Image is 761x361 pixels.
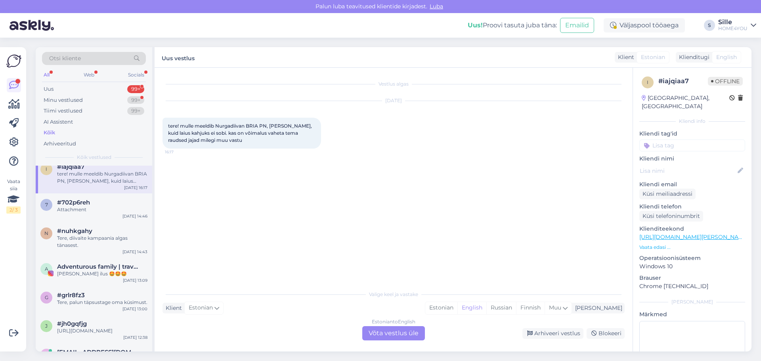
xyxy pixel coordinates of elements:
button: Emailid [560,18,594,33]
div: [PERSON_NAME] [639,298,745,306]
div: HOME4YOU [718,25,748,32]
span: adversion.ou@gmail.com [57,349,140,356]
span: j [45,323,48,329]
label: Uus vestlus [162,52,195,63]
span: Estonian [641,53,665,61]
div: Uus [44,85,54,93]
span: i [647,79,648,85]
div: All [42,70,51,80]
div: Tiimi vestlused [44,107,82,115]
div: Küsi meiliaadressi [639,189,696,199]
div: Estonian to English [372,318,415,325]
div: Võta vestlus üle [362,326,425,340]
div: English [457,302,486,314]
span: #nuhkgahy [57,227,92,235]
span: g [45,294,48,300]
div: Socials [126,70,146,80]
span: Estonian [189,304,213,312]
div: Proovi tasuta juba täna: [468,21,557,30]
div: [GEOGRAPHIC_DATA], [GEOGRAPHIC_DATA] [642,94,729,111]
span: Luba [427,3,446,10]
span: Offline [708,77,743,86]
div: Klienditugi [676,53,709,61]
div: [DATE] 13:09 [123,277,147,283]
input: Lisa tag [639,139,745,151]
div: [PERSON_NAME] [572,304,622,312]
div: Sille [718,19,748,25]
div: Väljaspool tööaega [604,18,685,32]
div: Blokeeri [587,328,625,339]
span: #grlr8fz3 [57,292,85,299]
a: [URL][DOMAIN_NAME][PERSON_NAME] [639,233,749,241]
div: [URL][DOMAIN_NAME] [57,327,147,334]
span: i [46,166,47,172]
div: [DATE] 14:43 [122,249,147,255]
div: AI Assistent [44,118,73,126]
div: [DATE] 12:38 [123,334,147,340]
div: Vaata siia [6,178,21,214]
div: Vestlus algas [163,80,625,88]
div: 99+ [127,96,144,104]
span: 7 [45,202,48,208]
div: [DATE] 14:46 [122,213,147,219]
span: #jh0gqfjg [57,320,87,327]
div: Klient [163,304,182,312]
p: Operatsioonisüsteem [639,254,745,262]
input: Lisa nimi [640,166,736,175]
div: tere! mulle meeldib Nurgadiivan BRIA PN, [PERSON_NAME], kuid laius kahjuks ei sobi. kas on võimal... [57,170,147,185]
span: #iajqiaa7 [57,163,84,170]
img: Askly Logo [6,53,21,69]
p: Märkmed [639,310,745,319]
div: Küsi telefoninumbrit [639,211,703,222]
div: Web [82,70,96,80]
p: Kliendi nimi [639,155,745,163]
p: Kliendi telefon [639,202,745,211]
div: 2 / 3 [6,206,21,214]
span: Muu [549,304,561,311]
span: #702p6reh [57,199,90,206]
p: Kliendi email [639,180,745,189]
div: [DATE] 13:00 [122,306,147,312]
p: Windows 10 [639,262,745,271]
div: S [704,20,715,31]
div: Tere, diivaite kampaania algas tänasest. [57,235,147,249]
div: Arhiveeri vestlus [522,328,583,339]
div: Valige keel ja vastake [163,291,625,298]
p: Chrome [TECHNICAL_ID] [639,282,745,290]
span: A [45,266,48,272]
div: Tere, palun täpsustage oma küsimust. [57,299,147,306]
div: [PERSON_NAME] ilus 🤩🤩🤩 [57,270,147,277]
div: Kõik [44,129,55,137]
div: [DATE] 16:17 [124,185,147,191]
div: Estonian [425,302,457,314]
b: Uus! [468,21,483,29]
div: Klient [615,53,634,61]
span: tere! mulle meeldib Nurgadiivan BRIA PN, [PERSON_NAME], kuid laius kahjuks ei sobi. kas on võimal... [168,123,313,143]
span: English [716,53,737,61]
div: Attachment [57,206,147,213]
div: Kliendi info [639,118,745,125]
div: [DATE] [163,97,625,104]
div: Russian [486,302,516,314]
span: n [44,230,48,236]
p: Brauser [639,274,745,282]
div: Finnish [516,302,545,314]
p: Vaata edasi ... [639,244,745,251]
div: 99+ [127,107,144,115]
div: 99+ [127,85,144,93]
span: Otsi kliente [49,54,81,63]
span: Kõik vestlused [77,154,111,161]
p: Kliendi tag'id [639,130,745,138]
span: Adventurous family | travel tips ✈️ [57,263,140,270]
span: 16:17 [165,149,195,155]
div: Minu vestlused [44,96,83,104]
p: Klienditeekond [639,225,745,233]
div: # iajqiaa7 [658,76,708,86]
a: SilleHOME4YOU [718,19,756,32]
div: Arhiveeritud [44,140,76,148]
